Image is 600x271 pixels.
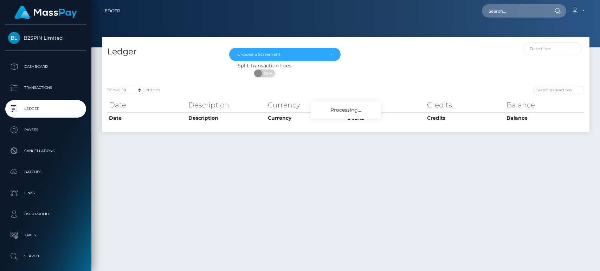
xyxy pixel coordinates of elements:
span: B2SPIN Limited [5,35,86,41]
a: Ledger [5,100,86,118]
input: Search transactions [533,86,584,94]
a: Transactions [5,79,86,97]
a: Payees [5,121,86,139]
th: Date [107,112,187,124]
label: Show entries [107,86,160,94]
p: Cancellations [8,146,83,156]
th: Debits [346,112,425,124]
div: Processing... [311,101,381,119]
th: Balance [505,98,584,112]
p: Batches [8,167,83,177]
a: Dashboard [5,58,86,75]
img: B2SPIN Limited [8,32,20,44]
a: User Profile [5,205,86,223]
th: Date [107,98,187,112]
th: Debits [346,98,425,112]
img: MassPay Logo [14,6,77,19]
a: Taxes [5,226,86,244]
th: Balance [505,112,584,124]
a: Ledger [102,4,120,18]
a: Cancellations [5,142,86,160]
span: OFF [258,70,276,77]
a: Links [5,184,86,202]
div: Choose a Statement [237,52,324,57]
p: Ledger [8,104,83,114]
p: Links [8,188,83,198]
th: Credits [425,98,505,112]
th: Description [187,112,266,124]
th: Currency [266,98,346,112]
select: Showentries [119,86,146,94]
th: Credits [425,112,505,124]
button: Choose a Statement [229,48,341,61]
th: Currency [266,112,346,124]
p: Transactions [8,82,83,93]
input: Search... [482,4,548,18]
p: Search [8,251,83,262]
p: Payees [8,125,83,135]
input: Date filter [523,42,581,55]
th: Description [187,98,266,112]
p: User Profile [8,209,83,219]
a: Search [5,247,86,265]
p: Dashboard [8,61,83,72]
a: Batches [5,163,86,181]
p: Taxes [8,230,83,240]
div: Split Transaction Fees [102,62,427,70]
h4: Ledger [107,46,219,58]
